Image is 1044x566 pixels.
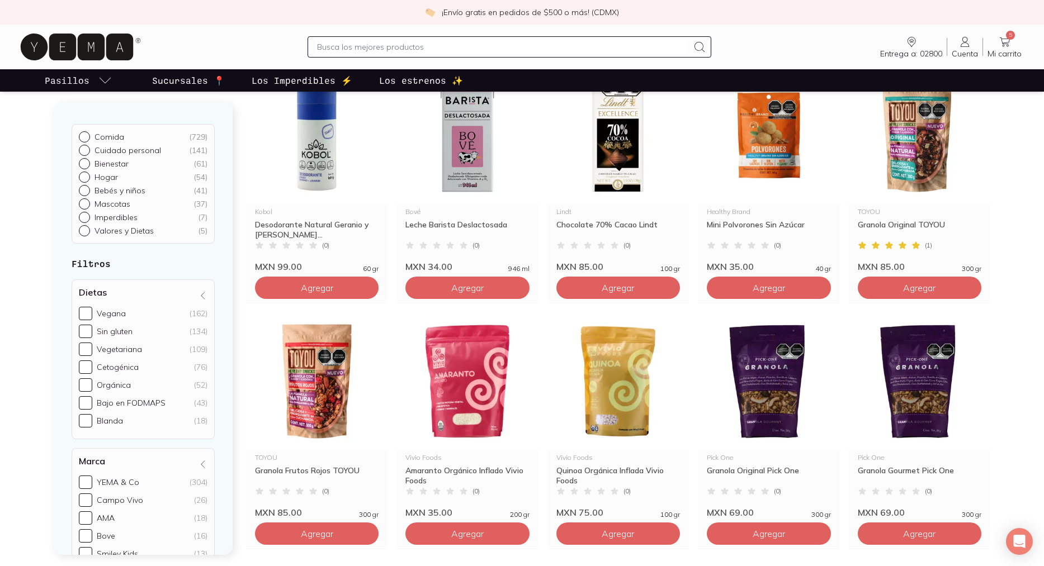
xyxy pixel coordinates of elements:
[925,242,932,249] span: ( 1 )
[698,66,839,204] img: 34131 mini polvorones sin azucar healthy brand
[79,493,92,507] input: Campo Vivo(26)
[42,69,114,92] a: pasillo-todos-link
[858,465,981,486] div: Granola Gourmet Pick One
[707,220,830,240] div: Mini Polvorones Sin Azúcar
[255,465,379,486] div: Granola Frutos Rojos TOYOU
[707,507,754,518] span: MXN 69.00
[193,186,207,196] div: ( 41 )
[95,145,161,155] p: Cuidado personal
[556,261,603,272] span: MXN 85.00
[556,208,680,215] div: Lindt
[97,477,139,487] div: YEMA & Co
[190,308,207,318] div: (162)
[246,66,388,204] img: Desodorante Natural Geranio y Lavanda Kobol
[97,549,138,559] div: Smiley Kids
[79,287,107,298] h4: Dietas
[45,74,89,87] p: Pasillos
[405,465,529,486] div: Amaranto Orgánico Inflado Vivio Foods
[194,495,207,505] div: (26)
[811,511,831,518] span: 300 gr
[510,511,530,518] span: 200 gr
[556,277,680,299] button: Agregar
[962,265,981,272] span: 300 gr
[79,378,92,392] input: Orgánica(52)
[190,326,207,336] div: (134)
[79,414,92,427] input: Blanda(18)
[442,7,619,18] p: ¡Envío gratis en pedidos de $500 o más! (CDMX)
[97,513,115,523] div: AMA
[508,265,530,272] span: 946 ml
[753,282,785,293] span: Agregar
[255,261,302,272] span: MXN 99.00
[858,208,981,215] div: TOYOU
[547,312,689,450] img: Quinoa Orgánica Inflada
[255,208,379,215] div: Kobol
[97,416,123,426] div: Blanda
[451,528,484,539] span: Agregar
[97,344,142,354] div: Vegetariana
[707,261,754,272] span: MXN 35.00
[150,69,227,92] a: Sucursales 📍
[473,242,480,249] span: ( 0 )
[858,522,981,545] button: Agregar
[1006,31,1015,40] span: 5
[623,488,631,494] span: ( 0 )
[97,362,139,372] div: Cetogénica
[255,507,302,518] span: MXN 85.00
[79,511,92,525] input: AMA(18)
[753,528,785,539] span: Agregar
[194,549,207,559] div: (13)
[194,531,207,541] div: (16)
[95,132,124,142] p: Comida
[79,343,92,356] input: Vegetariana(109)
[301,528,333,539] span: Agregar
[405,277,529,299] button: Agregar
[947,35,982,59] a: Cuenta
[79,475,92,489] input: YEMA & Co(304)
[79,360,92,374] input: Cetogénica(76)
[556,220,680,240] div: Chocolate 70% Cacao Lindt
[79,396,92,410] input: Bajo en FODMAPS(43)
[246,312,388,518] a: Granola Frutos Rojos TOYOUTOYOUGranola Frutos Rojos TOYOU(0)MXN 85.00300 gr
[451,282,484,293] span: Agregar
[623,242,631,249] span: ( 0 )
[189,132,207,142] div: ( 729 )
[707,522,830,545] button: Agregar
[602,282,634,293] span: Agregar
[396,66,538,204] img: Leche Barista Deslactosada Bové
[255,220,379,240] div: Desodorante Natural Geranio y [PERSON_NAME]...
[774,488,781,494] span: ( 0 )
[97,326,133,336] div: Sin gluten
[97,308,126,318] div: Vegana
[547,66,689,272] a: Chocolate 70% Cacao LindtLindtChocolate 70% Cacao Lindt(0)MXN 85.00100 gr
[152,74,225,87] p: Sucursales 📍
[194,513,207,523] div: (18)
[405,220,529,240] div: Leche Barista Deslactosada
[660,511,680,518] span: 100 gr
[255,522,379,545] button: Agregar
[363,265,379,272] span: 60 gr
[849,66,990,272] a: Granola Original TOYOUTOYOUGranola Original TOYOU(1)MXN 85.00300 gr
[858,261,905,272] span: MXN 85.00
[193,159,207,169] div: ( 61 )
[246,66,388,272] a: Desodorante Natural Geranio y Lavanda KobolKobolDesodorante Natural Geranio y [PERSON_NAME]...(0)...
[72,258,111,269] strong: Filtros
[988,49,1022,59] span: Mi carrito
[97,380,131,390] div: Orgánica
[396,66,538,272] a: Leche Barista Deslactosada BovéBovéLeche Barista Deslactosada(0)MXN 34.00946 ml
[849,312,990,518] a: Granola gourmet pick onePick OneGranola Gourmet Pick One(0)MXN 69.00300 gr
[547,66,689,204] img: Chocolate 70% Cacao Lindt
[252,74,352,87] p: Los Imperdibles ⚡️
[849,66,990,204] img: Granola Original TOYOU
[79,529,92,543] input: Bove(16)
[815,265,831,272] span: 40 gr
[377,69,465,92] a: Los estrenos ✨
[255,277,379,299] button: Agregar
[190,477,207,487] div: (304)
[194,398,207,408] div: (43)
[707,277,830,299] button: Agregar
[858,220,981,240] div: Granola Original TOYOU
[189,145,207,155] div: ( 141 )
[880,49,942,59] span: Entrega a: 02800
[194,362,207,372] div: (76)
